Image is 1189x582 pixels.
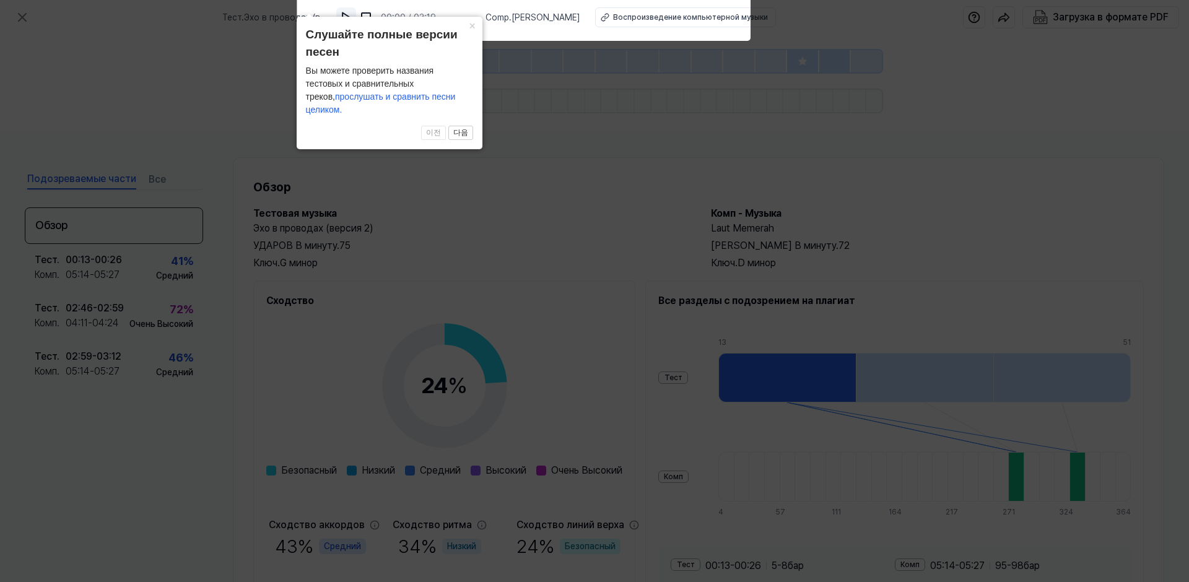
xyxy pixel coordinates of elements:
[306,64,473,116] div: Вы можете проверить названия тестовых и сравнительных треков,
[595,7,776,27] button: Воспроизведение компьютерной музыки
[360,11,372,24] img: остановка
[340,11,352,24] img: воспроизвести
[463,17,482,34] button: Закрыть
[486,11,580,24] span: Comp . [PERSON_NAME]
[306,92,456,115] span: прослушать и сравнить песни целиком.
[306,26,473,61] header: Слушайте полные версии песен
[613,12,768,23] div: Воспроизведение компьютерной музыки
[448,126,473,141] button: 다음
[381,11,436,24] div: 00:00 / 03:19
